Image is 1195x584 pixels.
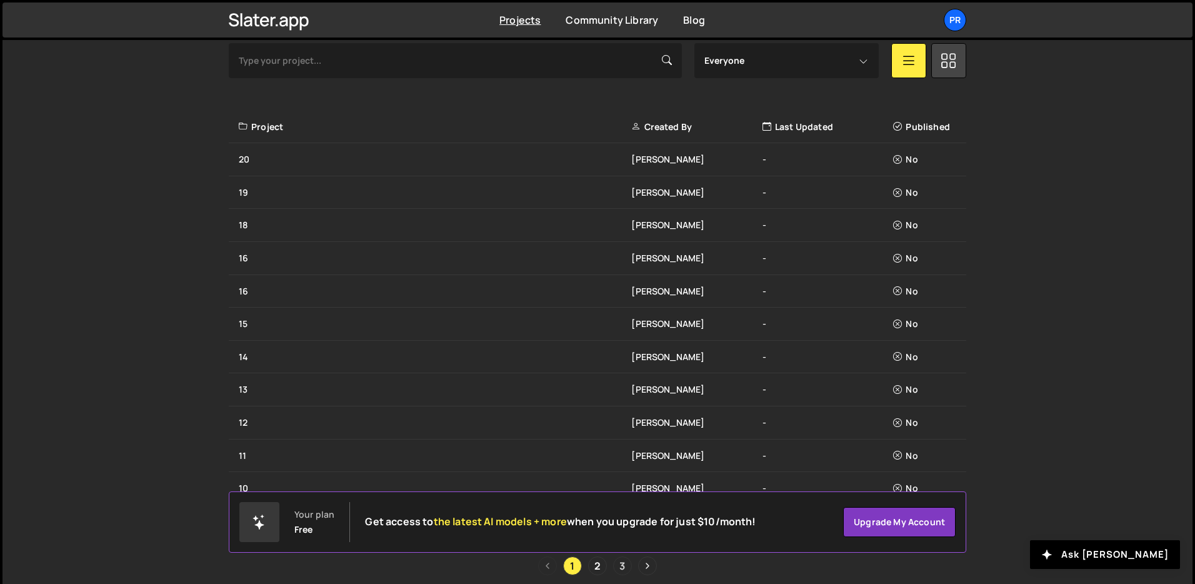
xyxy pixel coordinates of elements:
div: Free [294,525,313,535]
a: 14 [PERSON_NAME] - No [229,341,966,374]
div: No [893,450,959,462]
div: 16 [239,252,631,264]
a: 15 [PERSON_NAME] - No [229,308,966,341]
div: [PERSON_NAME] [631,318,762,330]
div: No [893,153,959,166]
div: 12 [239,416,631,429]
div: - [762,416,893,429]
div: 15 [239,318,631,330]
a: 16 [PERSON_NAME] - No [229,275,966,308]
div: No [893,482,959,495]
div: 10 [239,482,631,495]
div: No [893,351,959,363]
div: No [893,318,959,330]
a: 16 [PERSON_NAME] - No [229,242,966,275]
div: [PERSON_NAME] [631,252,762,264]
div: Published [893,121,959,133]
a: Community Library [566,13,658,27]
span: the latest AI models + more [434,515,567,528]
div: - [762,450,893,462]
div: [PERSON_NAME] [631,383,762,396]
a: 19 [PERSON_NAME] - No [229,176,966,209]
a: Pr [944,9,966,31]
div: No [893,416,959,429]
div: Pagination [229,556,966,575]
div: 11 [239,450,631,462]
div: - [762,482,893,495]
input: Type your project... [229,43,682,78]
div: - [762,351,893,363]
div: - [762,219,893,231]
div: [PERSON_NAME] [631,416,762,429]
div: - [762,186,893,199]
div: 13 [239,383,631,396]
div: Created By [631,121,762,133]
div: - [762,252,893,264]
div: Project [239,121,631,133]
a: Page 3 [613,556,632,575]
a: Projects [499,13,541,27]
div: - [762,285,893,298]
button: Ask [PERSON_NAME] [1030,540,1180,569]
div: No [893,285,959,298]
a: 13 [PERSON_NAME] - No [229,373,966,406]
div: - [762,383,893,396]
div: [PERSON_NAME] [631,450,762,462]
div: 19 [239,186,631,199]
a: Next page [638,556,657,575]
a: Blog [683,13,705,27]
a: 20 [PERSON_NAME] - No [229,143,966,176]
div: [PERSON_NAME] [631,219,762,231]
div: No [893,252,959,264]
div: [PERSON_NAME] [631,482,762,495]
a: Upgrade my account [843,507,956,537]
a: Page 2 [588,556,607,575]
div: - [762,318,893,330]
a: 11 [PERSON_NAME] - No [229,440,966,473]
div: [PERSON_NAME] [631,285,762,298]
div: [PERSON_NAME] [631,351,762,363]
div: Last Updated [762,121,893,133]
a: 18 [PERSON_NAME] - No [229,209,966,242]
div: 20 [239,153,631,166]
div: - [762,153,893,166]
div: [PERSON_NAME] [631,186,762,199]
div: 18 [239,219,631,231]
div: [PERSON_NAME] [631,153,762,166]
a: 12 [PERSON_NAME] - No [229,406,966,440]
div: No [893,186,959,199]
a: 10 [PERSON_NAME] - No [229,472,966,505]
div: No [893,219,959,231]
div: 14 [239,351,631,363]
h2: Get access to when you upgrade for just $10/month! [365,516,756,528]
div: 16 [239,285,631,298]
div: No [893,383,959,396]
div: Your plan [294,510,334,520]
